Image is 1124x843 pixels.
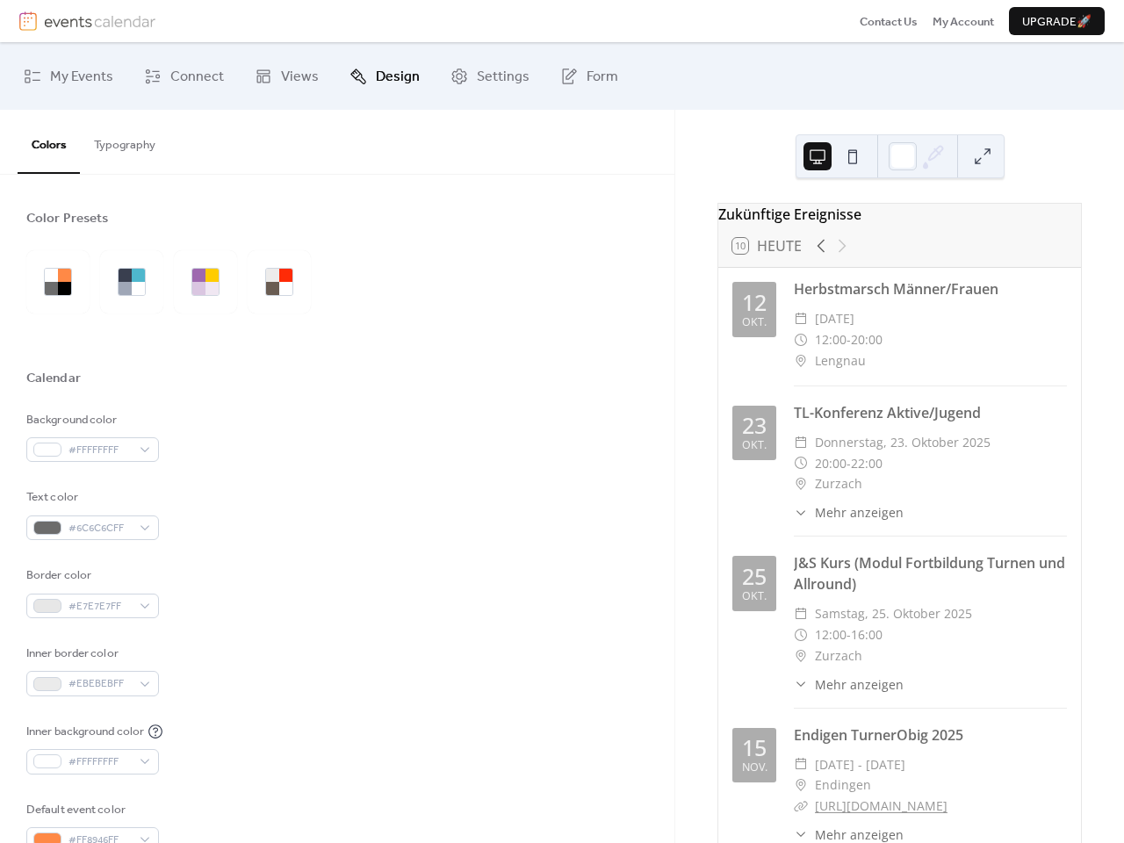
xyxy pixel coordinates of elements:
[933,12,994,30] a: My Account
[815,308,854,329] span: [DATE]
[281,63,319,90] span: Views
[718,204,1081,225] div: Zukünftige Ereignisse
[815,775,871,796] span: Endingen
[794,503,904,522] button: ​Mehr anzeigen
[68,675,131,693] span: #EBEBEBFF
[794,725,963,745] a: Endigen TurnerObig 2025
[26,411,155,429] div: Background color
[68,753,131,771] span: #FFFFFFFF
[815,350,866,371] span: Lengnau
[68,520,131,537] span: #6C6C6CFF
[1009,7,1105,35] button: Upgrade🚀
[815,329,847,350] span: 12:00
[815,603,972,624] span: Samstag, 25. Oktober 2025
[26,210,108,227] div: Color Presets
[437,49,543,103] a: Settings
[794,675,904,694] button: ​Mehr anzeigen
[131,49,237,103] a: Connect
[11,49,126,103] a: My Events
[847,624,851,645] span: -
[794,329,808,350] div: ​
[794,552,1067,594] div: J&S Kurs (Modul Fortbildung Turnen und Allround)
[815,473,862,494] span: Zurzach
[68,598,131,616] span: #E7E7E7FF
[26,370,81,387] div: Calendar
[19,11,37,31] img: logo
[794,624,808,645] div: ​
[742,762,767,774] div: Nov.
[794,796,808,817] div: ​
[80,110,169,171] button: Typography
[815,503,904,522] span: Mehr anzeigen
[860,12,918,30] a: Contact Us
[26,645,155,662] div: Inner border color
[477,63,530,90] span: Settings
[794,503,808,522] div: ​
[794,453,808,474] div: ​
[26,801,155,818] div: Default event color
[50,63,113,90] span: My Events
[794,645,808,666] div: ​
[794,473,808,494] div: ​
[794,775,808,796] div: ​
[241,49,332,103] a: Views
[170,63,224,90] span: Connect
[376,63,420,90] span: Design
[815,645,862,666] span: Zurzach
[742,414,767,436] div: 23
[815,754,905,775] span: [DATE] - [DATE]
[336,49,433,103] a: Design
[742,737,767,759] div: 15
[794,675,808,694] div: ​
[860,13,918,31] span: Contact Us
[26,723,144,740] div: Inner background color
[547,49,631,103] a: Form
[44,11,155,31] img: logotype
[587,63,618,90] span: Form
[933,13,994,31] span: My Account
[815,797,947,814] a: [URL][DOMAIN_NAME]
[742,292,767,313] div: 12
[794,278,1067,299] div: Herbstmarsch Männer/Frauen
[815,453,847,474] span: 20:00
[742,566,767,587] div: 25
[851,329,883,350] span: 20:00
[815,432,991,453] span: Donnerstag, 23. Oktober 2025
[794,350,808,371] div: ​
[742,440,767,451] div: Okt.
[794,432,808,453] div: ​
[847,329,851,350] span: -
[742,591,767,602] div: Okt.
[1022,13,1092,31] span: Upgrade 🚀
[742,317,767,328] div: Okt.
[815,624,847,645] span: 12:00
[794,308,808,329] div: ​
[851,624,883,645] span: 16:00
[851,453,883,474] span: 22:00
[26,566,155,584] div: Border color
[26,488,155,506] div: Text color
[794,402,1067,423] div: TL-Konferenz Aktive/Jugend
[794,754,808,775] div: ​
[815,675,904,694] span: Mehr anzeigen
[18,110,80,173] button: Colors
[847,453,851,474] span: -
[68,442,131,459] span: #FFFFFFFF
[794,603,808,624] div: ​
